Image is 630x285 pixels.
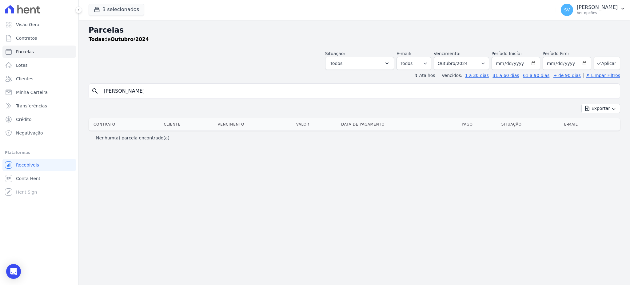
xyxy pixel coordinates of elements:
button: Todos [325,57,394,70]
button: Aplicar [594,57,620,70]
p: Nenhum(a) parcela encontrado(a) [96,135,169,141]
span: Visão Geral [16,22,41,28]
a: Conta Hent [2,172,76,185]
span: SV [564,8,570,12]
input: Buscar por nome do lote ou do cliente [100,85,617,97]
a: Contratos [2,32,76,44]
a: ✗ Limpar Filtros [583,73,620,78]
a: 61 a 90 dias [523,73,549,78]
span: Contratos [16,35,37,41]
button: SV [PERSON_NAME] Ver opções [556,1,630,18]
strong: Outubro/2024 [111,36,149,42]
a: Minha Carteira [2,86,76,98]
a: Negativação [2,127,76,139]
label: Situação: [325,51,345,56]
i: search [91,87,99,95]
a: 1 a 30 dias [465,73,489,78]
p: Ver opções [577,10,618,15]
span: Lotes [16,62,28,68]
th: Situação [499,118,562,130]
label: Vencimento: [434,51,461,56]
div: Open Intercom Messenger [6,264,21,279]
p: [PERSON_NAME] [577,4,618,10]
label: Período Fim: [543,50,591,57]
a: Recebíveis [2,159,76,171]
th: Vencimento [215,118,294,130]
a: Clientes [2,73,76,85]
a: Lotes [2,59,76,71]
span: Minha Carteira [16,89,48,95]
label: E-mail: [397,51,412,56]
span: Negativação [16,130,43,136]
th: Cliente [161,118,215,130]
th: Pago [459,118,499,130]
th: Contrato [89,118,161,130]
span: Clientes [16,76,33,82]
p: de [89,36,149,43]
th: Valor [294,118,339,130]
div: Plataformas [5,149,74,156]
a: Visão Geral [2,18,76,31]
h2: Parcelas [89,25,620,36]
label: ↯ Atalhos [414,73,435,78]
a: Crédito [2,113,76,126]
label: Vencidos: [439,73,462,78]
span: Todos [330,60,342,67]
button: Exportar [581,104,620,113]
button: 3 selecionados [89,4,144,15]
label: Período Inicío: [492,51,522,56]
span: Transferências [16,103,47,109]
span: Crédito [16,116,32,122]
th: E-mail [562,118,608,130]
strong: Todas [89,36,105,42]
a: + de 90 dias [553,73,581,78]
a: 31 a 60 dias [492,73,519,78]
span: Conta Hent [16,175,40,182]
span: Recebíveis [16,162,39,168]
span: Parcelas [16,49,34,55]
a: Parcelas [2,46,76,58]
th: Data de Pagamento [339,118,459,130]
a: Transferências [2,100,76,112]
